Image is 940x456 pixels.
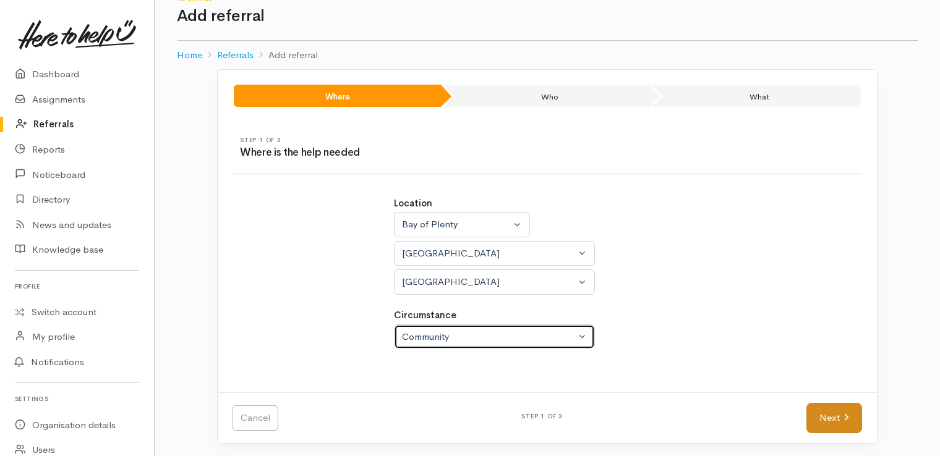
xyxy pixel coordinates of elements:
div: [GEOGRAPHIC_DATA] [402,275,576,289]
button: Tauranga [394,241,595,266]
a: Referrals [217,48,254,62]
li: Add referral [254,48,318,62]
label: Circumstance [394,308,456,323]
button: Tauranga [394,269,595,295]
label: Location [394,196,432,211]
h1: Add referral [177,7,918,25]
li: Who [443,85,649,107]
li: What [652,85,861,107]
button: Community [394,324,595,350]
div: Bay of Plenty [402,217,511,232]
li: Where [234,85,441,107]
nav: breadcrumb [177,41,918,70]
h3: Where is the help needed [240,147,547,159]
h6: Step 1 of 3 [240,137,547,143]
h6: Step 1 of 3 [293,413,792,420]
div: Community [402,330,576,344]
button: Bay of Plenty [394,212,530,237]
a: Cancel [233,405,278,431]
h6: Profile [15,278,139,295]
div: [GEOGRAPHIC_DATA] [402,247,576,261]
h6: Settings [15,391,139,407]
a: Home [177,48,202,62]
a: Next [806,403,862,433]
